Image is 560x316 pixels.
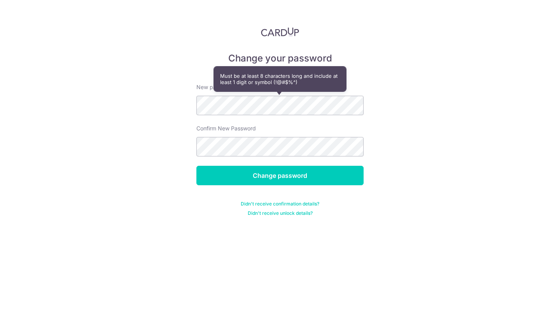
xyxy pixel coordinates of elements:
img: CardUp Logo [261,27,299,37]
input: Change password [196,166,364,185]
label: New password [196,83,234,91]
a: Didn't receive unlock details? [248,210,313,216]
label: Confirm New Password [196,125,256,132]
a: Didn't receive confirmation details? [241,201,319,207]
h5: Change your password [196,52,364,65]
div: Must be at least 8 characters long and include at least 1 digit or symbol (!@#$%^) [214,67,346,91]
